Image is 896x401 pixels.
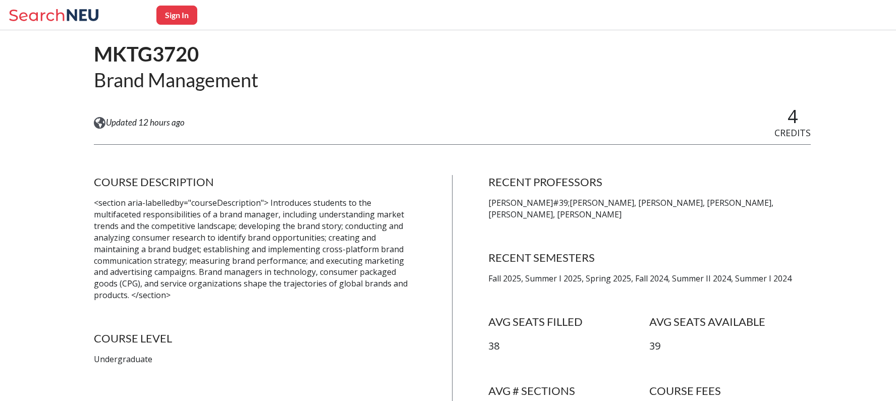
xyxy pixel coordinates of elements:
[488,251,811,265] h4: RECENT SEMESTERS
[774,127,811,139] span: CREDITS
[94,331,416,346] h4: COURSE LEVEL
[94,68,258,92] h2: Brand Management
[788,104,798,129] span: 4
[488,315,650,329] h4: AVG SEATS FILLED
[649,339,811,354] p: 39
[649,315,811,329] h4: AVG SEATS AVAILABLE
[488,339,650,354] p: 38
[156,6,197,25] button: Sign In
[94,175,416,189] h4: COURSE DESCRIPTION
[488,384,650,398] h4: AVG # SECTIONS
[94,41,258,67] h1: MKTG3720
[488,197,811,220] p: [PERSON_NAME]#39;[PERSON_NAME], [PERSON_NAME], [PERSON_NAME], [PERSON_NAME], [PERSON_NAME]
[488,273,811,284] p: Fall 2025, Summer I 2025, Spring 2025, Fall 2024, Summer II 2024, Summer I 2024
[649,384,811,398] h4: COURSE FEES
[94,354,416,365] p: Undergraduate
[106,117,185,128] span: Updated 12 hours ago
[488,175,811,189] h4: RECENT PROFESSORS
[94,197,416,301] p: <section aria-labelledby="courseDescription"> Introduces students to the multifaceted responsibil...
